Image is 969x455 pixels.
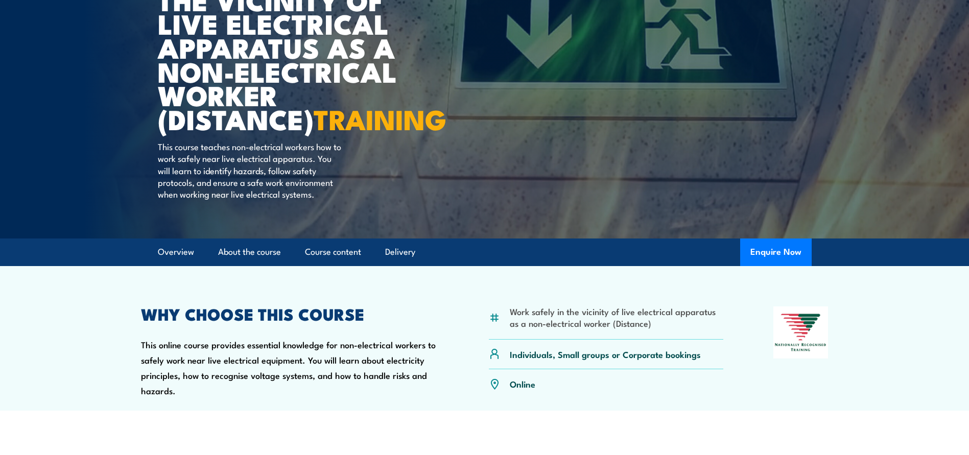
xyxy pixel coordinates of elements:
[141,306,439,399] div: This online course provides essential knowledge for non-electrical workers to safely work near li...
[510,378,535,390] p: Online
[314,97,446,139] strong: TRAINING
[158,140,344,200] p: This course teaches non-electrical workers how to work safely near live electrical apparatus. You...
[510,305,724,329] li: Work safely in the vicinity of live electrical apparatus as a non-electrical worker (Distance)
[773,306,829,358] img: Nationally Recognised Training logo.
[141,306,439,321] h2: WHY CHOOSE THIS COURSE
[510,348,701,360] p: Individuals, Small groups or Corporate bookings
[305,238,361,266] a: Course content
[158,238,194,266] a: Overview
[218,238,281,266] a: About the course
[740,238,812,266] button: Enquire Now
[385,238,415,266] a: Delivery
